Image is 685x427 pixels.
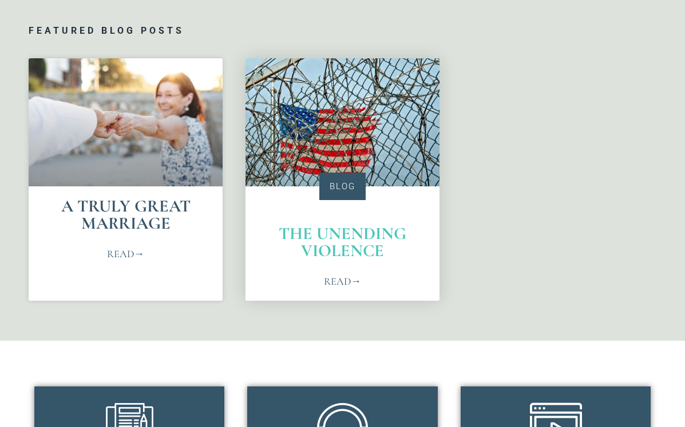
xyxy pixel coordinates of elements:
a: Read more about A Truly Great Marriage [107,246,144,262]
a: adult-anniversary-care-1449049 [29,58,223,186]
a: Read more about The Unending Violence [324,274,361,289]
a: american-flag-barbed-wire-fence-54456 [246,58,439,186]
h3: Featured Blog Posts [29,26,656,35]
div: Blog [319,173,366,200]
a: The Unending Violence [279,223,406,261]
a: A Truly Great Marriage [61,195,191,234]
